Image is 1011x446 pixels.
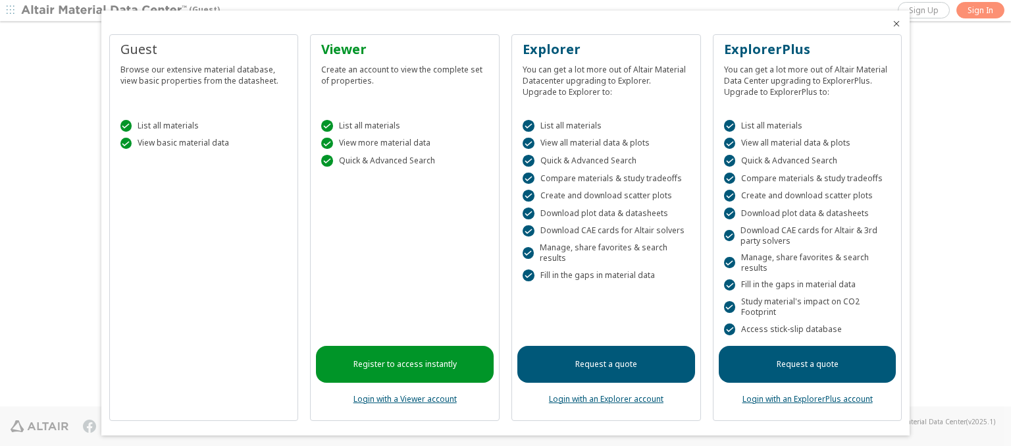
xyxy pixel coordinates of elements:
[523,155,534,167] div: 
[724,173,891,184] div: Compare materials & study tradeoffs
[549,393,663,404] a: Login with an Explorer account
[120,120,288,132] div: List all materials
[523,225,534,237] div: 
[321,138,488,150] div: View more material data
[517,346,695,383] a: Request a quote
[523,242,690,264] div: Manage, share favorites & search results
[724,225,891,246] div: Download CAE cards for Altair & 3rd party solvers
[316,346,494,383] a: Register to access instantly
[724,173,736,184] div: 
[724,230,735,242] div: 
[120,59,288,86] div: Browse our extensive material database, view basic properties from the datasheet.
[523,247,534,259] div: 
[724,155,891,167] div: Quick & Advanced Search
[724,120,736,132] div: 
[321,155,488,167] div: Quick & Advanced Search
[724,323,736,335] div: 
[523,225,690,237] div: Download CAE cards for Altair solvers
[120,40,288,59] div: Guest
[724,40,891,59] div: ExplorerPlus
[724,190,891,202] div: Create and download scatter plots
[891,18,902,29] button: Close
[724,208,891,219] div: Download plot data & datasheets
[120,138,288,150] div: View basic material data
[724,323,891,335] div: Access stick-slip database
[724,120,891,132] div: List all materials
[523,173,534,184] div: 
[523,208,690,219] div: Download plot data & datasheets
[724,296,891,318] div: Study material's impact on CO2 Footprint
[523,173,690,184] div: Compare materials & study tradeoffs
[321,40,488,59] div: Viewer
[724,301,735,313] div: 
[523,59,690,98] div: You can get a lot more out of Altair Material Datacenter upgrading to Explorer. Upgrade to Explor...
[523,269,690,281] div: Fill in the gaps in material data
[523,120,690,132] div: List all materials
[321,155,333,167] div: 
[724,279,891,291] div: Fill in the gaps in material data
[523,138,534,150] div: 
[523,208,534,219] div: 
[321,59,488,86] div: Create an account to view the complete set of properties.
[724,59,891,98] div: You can get a lot more out of Altair Material Data Center upgrading to ExplorerPlus. Upgrade to E...
[523,155,690,167] div: Quick & Advanced Search
[523,120,534,132] div: 
[353,393,457,404] a: Login with a Viewer account
[724,208,736,219] div: 
[523,138,690,150] div: View all material data & plots
[724,279,736,291] div: 
[724,138,891,150] div: View all material data & plots
[120,138,132,150] div: 
[719,346,896,383] a: Request a quote
[724,252,891,273] div: Manage, share favorites & search results
[724,190,736,202] div: 
[523,40,690,59] div: Explorer
[321,120,488,132] div: List all materials
[523,190,690,202] div: Create and download scatter plots
[724,257,735,269] div: 
[724,138,736,150] div: 
[523,190,534,202] div: 
[321,138,333,150] div: 
[120,120,132,132] div: 
[724,155,736,167] div: 
[523,269,534,281] div: 
[321,120,333,132] div: 
[742,393,873,404] a: Login with an ExplorerPlus account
